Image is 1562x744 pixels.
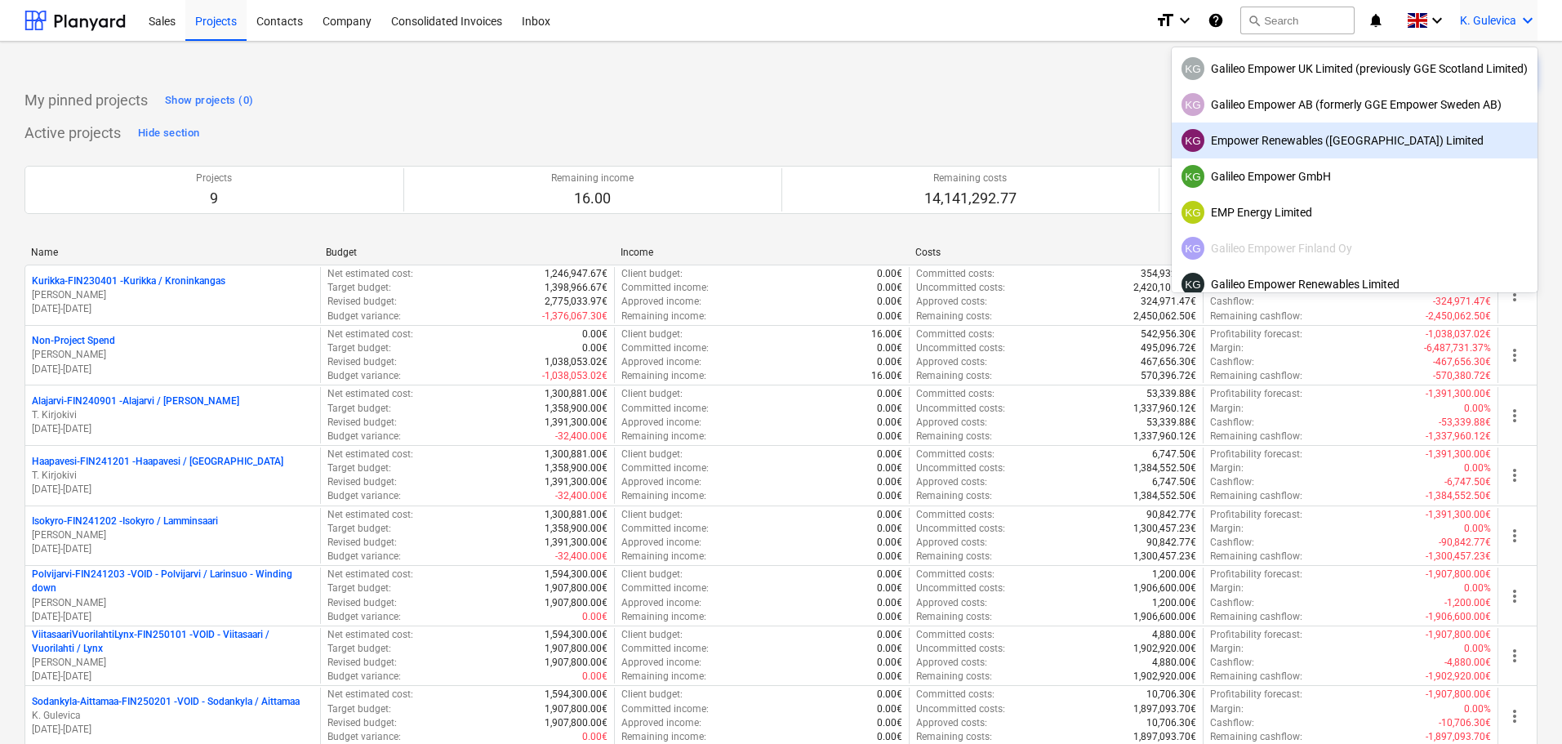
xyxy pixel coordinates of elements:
[1185,207,1201,219] span: KG
[1185,99,1201,111] span: KG
[1182,129,1204,152] div: Kristina Gulevica
[1182,237,1528,260] div: Galileo Empower Finland Oy
[1182,165,1528,188] div: Galileo Empower GmbH
[1185,243,1201,255] span: KG
[1182,93,1204,116] div: Kristina Gulevica
[1182,201,1528,224] div: EMP Energy Limited
[1182,273,1204,296] div: Kristina Gulevica
[1185,135,1201,147] span: KG
[1185,278,1201,291] span: KG
[1182,57,1528,80] div: Galileo Empower UK Limited (previously GGE Scotland Limited)
[1182,93,1528,116] div: Galileo Empower AB (formerly GGE Empower Sweden AB)
[1182,273,1528,296] div: Galileo Empower Renewables Limited
[1182,57,1204,80] div: Kristina Gulevica
[1182,129,1528,152] div: Empower Renewables ([GEOGRAPHIC_DATA]) Limited
[1182,237,1204,260] div: Kristina Gulevica
[1182,165,1204,188] div: Kristina Gulevica
[1185,63,1201,75] span: KG
[1480,666,1562,744] iframe: Chat Widget
[1182,201,1204,224] div: Kristina Gulevica
[1185,171,1201,183] span: KG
